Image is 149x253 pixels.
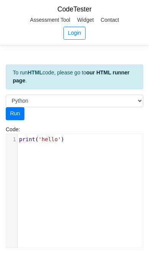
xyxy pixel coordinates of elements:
[74,14,97,26] a: Widget
[6,64,143,89] div: To run code, please go to .
[6,107,24,120] button: Run
[19,136,64,142] span: ( )
[63,27,85,40] a: Login
[27,14,73,26] a: Assessment Tool
[57,5,92,13] a: CodeTester
[6,135,17,143] div: 1
[28,69,42,76] strong: HTML
[39,136,61,142] span: 'hello'
[98,14,121,26] a: Contact
[19,136,35,142] span: print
